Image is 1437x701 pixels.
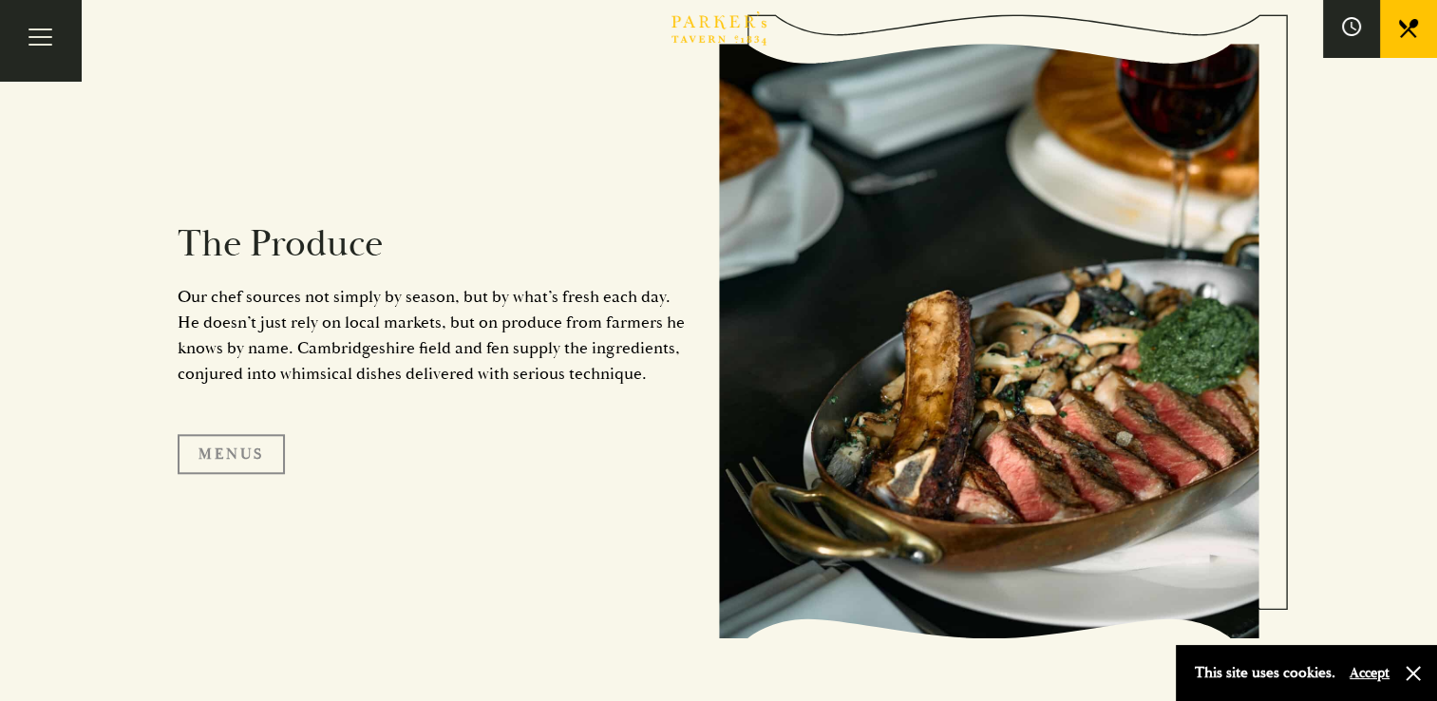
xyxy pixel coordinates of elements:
a: Menus [178,434,285,474]
button: Close and accept [1404,664,1423,683]
p: Our chef sources not simply by season, but by what’s fresh each day. He doesn’t just rely on loca... [178,284,690,387]
button: Accept [1350,664,1390,682]
p: This site uses cookies. [1195,659,1335,687]
h2: The Produce [178,221,690,267]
